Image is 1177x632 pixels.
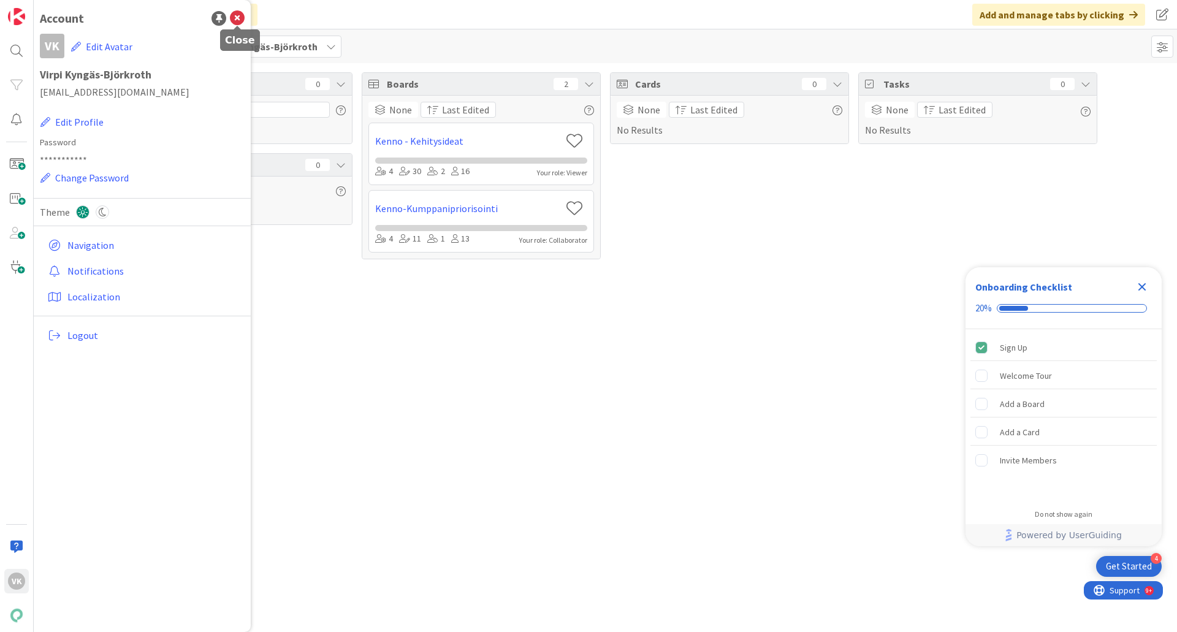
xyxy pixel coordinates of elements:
[966,524,1162,546] div: Footer
[26,2,56,17] span: Support
[939,102,986,117] span: Last Edited
[802,78,826,90] div: 0
[67,328,240,343] span: Logout
[387,77,547,91] span: Boards
[886,102,908,117] span: None
[442,102,489,117] span: Last Edited
[427,232,445,246] div: 1
[62,5,68,15] div: 9+
[216,39,318,54] span: Virpi Kyngäs-Björkroth
[427,165,445,178] div: 2
[970,447,1157,474] div: Invite Members is incomplete.
[669,102,744,118] button: Last Edited
[399,165,421,178] div: 30
[1000,340,1027,355] div: Sign Up
[1035,509,1092,519] div: Do not show again
[972,524,1156,546] a: Powered by UserGuiding
[70,34,133,59] button: Edit Avatar
[975,303,992,314] div: 20%
[1151,553,1162,564] div: 4
[8,8,25,25] img: Visit kanbanzone.com
[865,102,1091,137] div: No Results
[690,102,737,117] span: Last Edited
[451,165,470,178] div: 16
[970,419,1157,446] div: Add a Card is incomplete.
[375,165,393,178] div: 4
[1050,78,1075,90] div: 0
[972,4,1145,26] div: Add and manage tabs by clicking
[451,232,470,246] div: 13
[399,232,421,246] div: 11
[40,170,129,186] button: Change Password
[375,201,561,216] a: Kenno-Kumppanipriorisointi
[966,267,1162,546] div: Checklist Container
[975,303,1152,314] div: Checklist progress: 20%
[389,102,412,117] span: None
[43,286,245,308] a: Localization
[40,9,84,28] div: Account
[8,607,25,624] img: avatar
[1106,560,1152,573] div: Get Started
[1000,397,1045,411] div: Add a Board
[519,235,587,246] div: Your role: Collaborator
[40,136,245,149] label: Password
[917,102,992,118] button: Last Edited
[970,390,1157,417] div: Add a Board is incomplete.
[970,334,1157,361] div: Sign Up is complete.
[375,232,393,246] div: 4
[883,77,1044,91] span: Tasks
[975,280,1072,294] div: Onboarding Checklist
[554,78,578,90] div: 2
[638,102,660,117] span: None
[1096,556,1162,577] div: Open Get Started checklist, remaining modules: 4
[970,362,1157,389] div: Welcome Tour is incomplete.
[305,78,330,90] div: 0
[40,205,70,219] span: Theme
[8,573,25,590] div: VK
[43,260,245,282] a: Notifications
[40,69,245,81] h1: Virpi Kyngäs-Björkroth
[1000,453,1057,468] div: Invite Members
[421,102,496,118] button: Last Edited
[305,159,330,171] div: 0
[1016,528,1122,543] span: Powered by UserGuiding
[375,134,561,148] a: Kenno - Kehitysideat
[225,34,255,46] h5: Close
[40,34,64,58] div: VK
[635,77,796,91] span: Cards
[40,114,104,130] button: Edit Profile
[1000,368,1052,383] div: Welcome Tour
[966,329,1162,501] div: Checklist items
[40,85,245,99] span: [EMAIL_ADDRESS][DOMAIN_NAME]
[1000,425,1040,440] div: Add a Card
[537,167,587,178] div: Your role: Viewer
[1132,277,1152,297] div: Close Checklist
[617,102,842,137] div: No Results
[43,234,245,256] a: Navigation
